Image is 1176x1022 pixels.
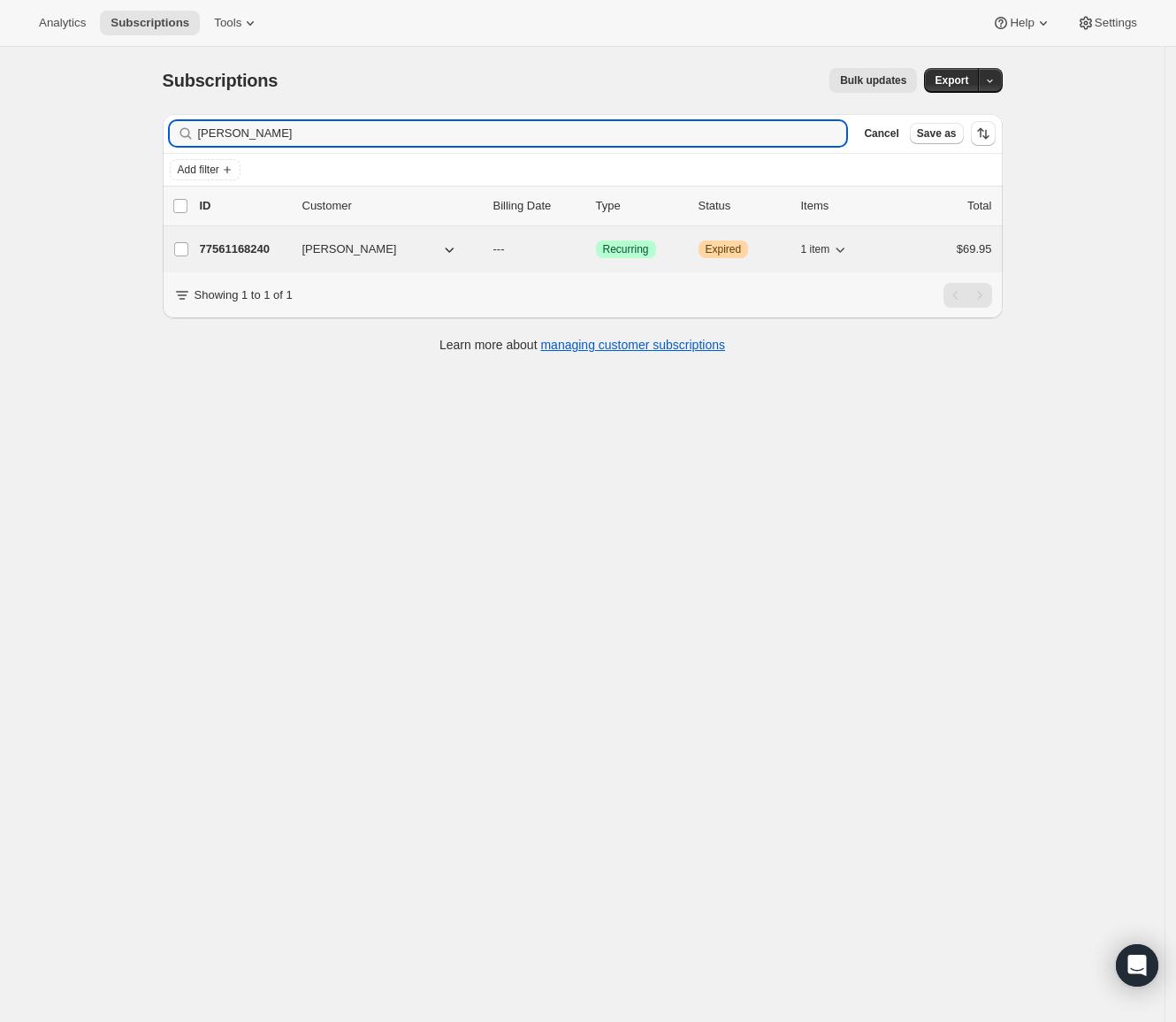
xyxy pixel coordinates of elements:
[971,121,996,146] button: Sort the results
[917,126,957,141] span: Save as
[801,242,830,256] span: 1 item
[200,197,992,215] div: IDCustomerBilling DateTypeStatusItemsTotal
[111,16,189,30] span: Subscriptions
[198,121,847,146] input: Filter subscribers
[302,240,397,258] span: [PERSON_NAME]
[943,283,992,308] nav: Pagination
[439,336,725,354] p: Learn more about
[292,235,469,263] button: [PERSON_NAME]
[957,242,992,255] span: $69.95
[967,197,991,215] p: Total
[1116,944,1158,987] div: Open Intercom Messenger
[924,68,979,93] button: Export
[857,123,905,144] button: Cancel
[302,197,479,215] p: Customer
[39,16,86,30] span: Analytics
[170,159,241,180] button: Add filter
[28,11,96,35] button: Analytics
[801,197,890,215] div: Items
[163,71,279,90] span: Subscriptions
[910,123,964,144] button: Save as
[100,11,200,35] button: Subscriptions
[1095,16,1137,30] span: Settings
[200,240,288,258] p: 77561168240
[203,11,270,35] button: Tools
[935,73,968,88] span: Export
[699,197,787,215] p: Status
[493,242,505,255] span: ---
[864,126,898,141] span: Cancel
[603,242,649,256] span: Recurring
[1010,16,1034,30] span: Help
[706,242,742,256] span: Expired
[540,338,725,352] a: managing customer subscriptions
[200,237,992,262] div: 77561168240[PERSON_NAME]---SuccessRecurringWarningExpired1 item$69.95
[493,197,582,215] p: Billing Date
[801,237,850,262] button: 1 item
[840,73,906,88] span: Bulk updates
[178,163,219,177] span: Add filter
[200,197,288,215] p: ID
[981,11,1062,35] button: Help
[829,68,917,93] button: Bulk updates
[214,16,241,30] span: Tools
[195,286,293,304] p: Showing 1 to 1 of 1
[1066,11,1148,35] button: Settings
[596,197,684,215] div: Type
